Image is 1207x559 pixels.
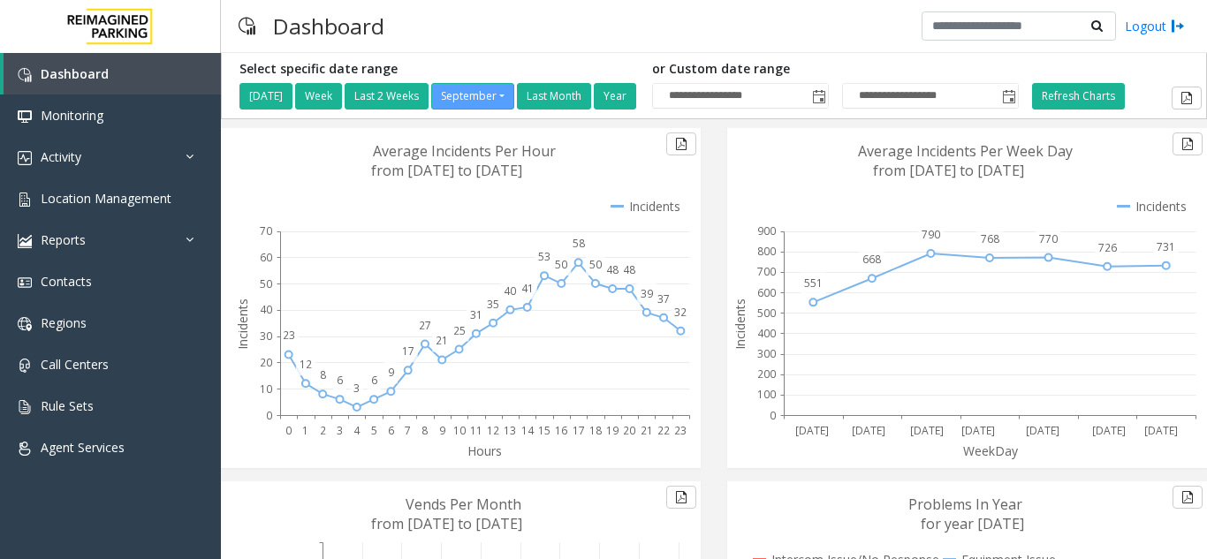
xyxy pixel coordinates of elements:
text: [DATE] [795,423,829,438]
span: Contacts [41,273,92,290]
span: Agent Services [41,439,125,456]
text: Incidents [732,298,748,350]
text: 0 [285,423,292,438]
text: [DATE] [910,423,944,438]
text: 768 [981,231,999,246]
span: Call Centers [41,356,109,373]
button: Export to pdf [1173,132,1203,155]
text: 25 [453,323,466,338]
text: Average Incidents Per Week Day [858,141,1073,161]
text: from [DATE] to [DATE] [371,514,522,533]
text: 23 [674,423,687,438]
text: [DATE] [1144,423,1178,438]
text: 48 [606,262,619,277]
text: 21 [641,423,653,438]
text: 400 [757,326,776,341]
span: Rule Sets [41,397,94,414]
text: 2 [320,423,326,438]
h5: or Custom date range [652,62,1019,77]
text: Incidents [234,298,251,350]
button: [DATE] [239,83,292,110]
text: [DATE] [1026,423,1059,438]
a: Logout [1125,17,1185,35]
text: 40 [504,283,516,298]
img: pageIcon [239,4,255,48]
text: 800 [757,244,776,259]
text: [DATE] [1092,423,1126,438]
text: 16 [555,423,567,438]
text: 900 [757,223,776,238]
button: Last Month [517,83,591,110]
h3: Dashboard [264,4,393,48]
text: 12 [487,423,499,438]
button: Export to pdf [666,132,696,155]
text: from [DATE] to [DATE] [371,161,522,180]
text: 48 [623,262,635,277]
text: 1 [302,423,308,438]
text: 6 [337,373,343,388]
text: 300 [757,346,776,361]
text: 14 [521,423,535,438]
text: 23 [283,328,295,343]
text: 58 [573,236,585,251]
img: 'icon' [18,276,32,290]
text: 500 [757,306,776,321]
text: 17 [573,423,585,438]
button: Export to pdf [666,486,696,509]
img: 'icon' [18,359,32,373]
h5: Select specific date range [239,62,639,77]
text: 30 [260,329,272,344]
span: Activity [41,148,81,165]
text: 10 [453,423,466,438]
text: 41 [521,281,534,296]
button: Export to pdf [1172,87,1202,110]
span: Monitoring [41,107,103,124]
button: Export to pdf [1173,486,1203,509]
span: Location Management [41,190,171,207]
text: 6 [388,423,394,438]
span: Toggle popup [998,84,1018,109]
img: 'icon' [18,317,32,331]
text: 770 [1039,231,1058,246]
text: 31 [470,307,482,322]
text: 726 [1098,240,1117,255]
button: Last 2 Weeks [345,83,429,110]
text: 4 [353,423,361,438]
a: Dashboard [4,53,221,94]
text: 11 [470,423,482,438]
text: [DATE] [852,423,885,438]
text: 60 [260,250,272,265]
text: 70 [260,223,272,238]
button: Year [594,83,636,110]
text: 8 [320,367,326,382]
text: 200 [757,366,776,381]
text: 53 [538,249,550,264]
text: 35 [487,297,499,312]
text: 3 [337,423,343,438]
text: 7 [405,423,411,438]
text: 600 [757,285,776,300]
text: 6 [371,373,377,388]
text: 20 [260,355,272,370]
text: 9 [439,423,445,438]
text: 12 [300,357,312,372]
text: 22 [657,423,670,438]
text: 19 [606,423,619,438]
text: from [DATE] to [DATE] [873,161,1024,180]
text: 3 [353,381,360,396]
text: 8 [421,423,428,438]
text: 37 [657,291,670,306]
text: 20 [623,423,635,438]
span: Reports [41,231,86,248]
text: 50 [260,276,272,291]
text: 50 [555,257,567,272]
text: 9 [388,365,394,380]
text: 10 [260,381,272,397]
text: 39 [641,286,653,301]
text: WeekDay [963,442,1019,459]
text: 50 [589,257,602,272]
text: 700 [757,264,776,279]
img: logout [1171,17,1185,35]
text: Vends Per Month [406,495,521,514]
img: 'icon' [18,110,32,124]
